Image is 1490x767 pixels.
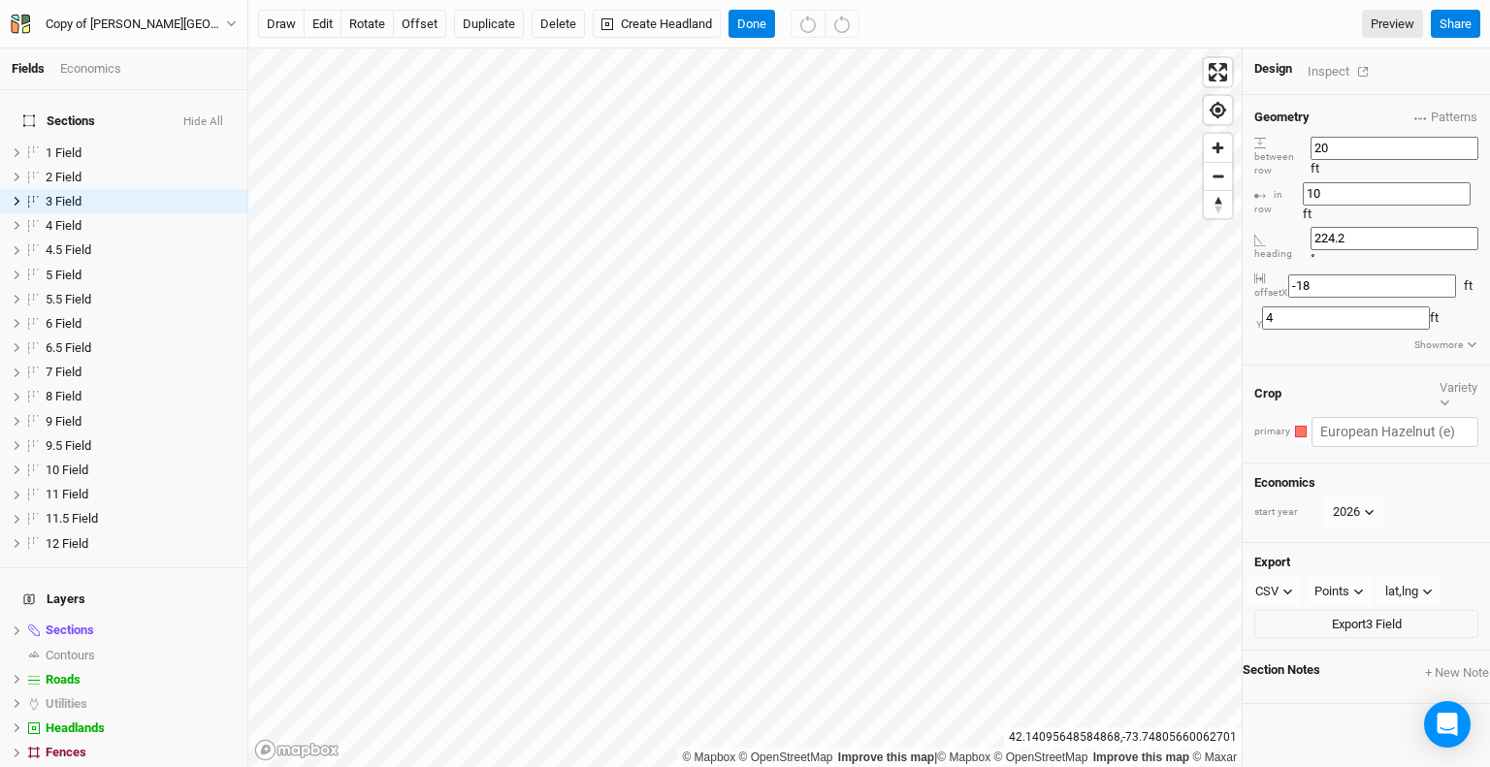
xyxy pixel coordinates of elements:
button: Done [729,10,775,39]
div: Headlands [46,720,236,736]
div: 10 Field [46,463,236,478]
div: Sections [46,623,236,638]
div: Inspect [1308,60,1377,82]
button: Copy of [PERSON_NAME][GEOGRAPHIC_DATA] [10,14,238,35]
span: Headlands [46,720,105,735]
button: Redo (^Z) [825,10,859,39]
div: offset [1254,286,1281,301]
div: Copy of Opal Grove Farm [46,15,226,34]
span: 10 Field [46,463,88,477]
button: Duplicate [454,10,524,39]
span: ft [1311,161,1319,176]
div: X [1281,286,1288,301]
button: Enter fullscreen [1204,58,1232,86]
div: Economics [60,60,121,78]
span: ft [1464,278,1473,293]
div: 5 Field [46,268,236,283]
div: 11 Field [46,487,236,502]
input: European Hazelnut (e) [1312,417,1478,447]
div: Design [1254,60,1292,78]
span: ° [1311,251,1315,266]
a: Mapbox logo [254,739,340,761]
a: Fields [12,61,45,76]
h4: Layers [12,580,236,619]
button: rotate [340,10,394,39]
a: OpenStreetMap [994,751,1088,764]
button: 2026 [1324,497,1383,527]
span: 5 Field [46,268,81,282]
span: 12 Field [46,536,88,551]
div: CSV [1255,582,1279,601]
div: lat,lng [1385,582,1418,601]
div: 4 Field [46,218,236,234]
button: Hide All [182,115,224,129]
span: 1 Field [46,145,81,160]
span: ft [1303,207,1312,221]
button: CSV [1247,577,1302,606]
div: 12 Field [46,536,236,552]
div: primary [1254,425,1290,439]
span: Sections [46,623,94,637]
span: 5.5 Field [46,292,91,306]
div: Points [1314,582,1349,601]
span: 9 Field [46,414,81,429]
span: Section Notes [1243,662,1320,684]
h4: Geometry [1254,110,1310,125]
span: 9.5 Field [46,438,91,453]
h4: Economics [1254,475,1478,491]
div: 42.14095648584868 , -73.74805660062701 [1004,727,1242,748]
button: Reset bearing to north [1204,190,1232,218]
span: Zoom out [1204,163,1232,190]
div: 6.5 Field [46,340,236,356]
span: 6.5 Field [46,340,91,355]
div: heading [1254,234,1311,262]
a: Preview [1362,10,1423,39]
span: 11 Field [46,487,88,501]
span: Patterns [1414,108,1477,127]
div: Y [1254,318,1262,333]
div: Open Intercom Messenger [1424,701,1471,748]
a: Maxar [1192,751,1237,764]
a: Improve this map [1093,751,1189,764]
span: ft [1430,310,1439,325]
button: Delete [532,10,585,39]
span: 8 Field [46,389,81,403]
h4: Export [1254,555,1478,570]
a: Mapbox [682,751,735,764]
span: 4.5 Field [46,242,91,257]
button: + New Note [1424,662,1490,684]
div: 8 Field [46,389,236,404]
span: Utilities [46,696,87,711]
button: Find my location [1204,96,1232,124]
button: Undo (^z) [791,10,826,39]
button: lat,lng [1377,577,1441,606]
div: | [682,748,1237,767]
div: 1 Field [46,145,236,161]
a: Improve this map [838,751,934,764]
button: Create Headland [593,10,721,39]
span: 2 Field [46,170,81,184]
div: 9.5 Field [46,438,236,454]
div: 3 Field [46,194,236,209]
div: 9 Field [46,414,236,430]
a: Mapbox [937,751,990,764]
div: 7 Field [46,365,236,380]
span: 7 Field [46,365,81,379]
div: 5.5 Field [46,292,236,307]
button: Showmore [1413,336,1478,354]
button: Zoom in [1204,134,1232,162]
span: 3 Field [46,194,81,208]
span: 6 Field [46,316,81,331]
button: edit [304,10,341,39]
div: Utilities [46,696,236,712]
button: draw [258,10,305,39]
div: start year [1254,505,1322,520]
canvas: Map [248,48,1242,767]
div: 11.5 Field [46,511,236,527]
button: Patterns [1413,107,1478,128]
button: Zoom out [1204,162,1232,190]
div: Copy of [PERSON_NAME][GEOGRAPHIC_DATA] [46,15,226,34]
